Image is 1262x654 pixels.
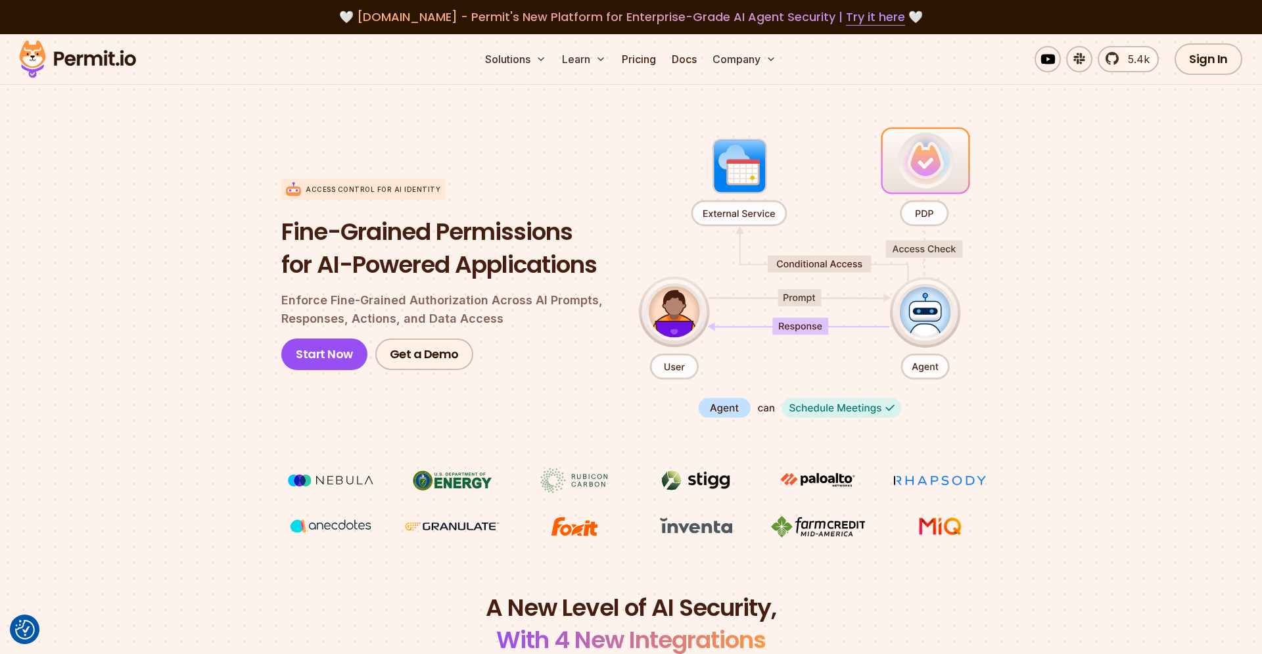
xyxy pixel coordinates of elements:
h1: Fine-Grained Permissions for AI-Powered Applications [281,216,618,281]
a: Pricing [617,46,661,72]
a: Try it here [846,9,905,26]
a: Get a Demo [375,339,473,370]
img: Stigg [647,468,745,493]
a: Start Now [281,339,367,370]
img: Rhapsody Health [891,468,989,493]
img: vega [281,514,380,538]
a: 5.4k [1098,46,1159,72]
a: Sign In [1175,43,1242,75]
img: Granulate [403,514,502,539]
p: Enforce Fine-Grained Authorization Across AI Prompts, Responses, Actions, and Data Access [281,291,618,328]
div: 🤍 🤍 [32,8,1230,26]
img: Revisit consent button [15,620,35,640]
img: Rubicon [525,468,624,493]
span: 5.4k [1120,51,1150,67]
img: Foxit [525,514,624,539]
img: paloalto [768,468,867,492]
p: Access control for AI Identity [306,185,440,195]
img: Permit logo [13,37,142,82]
span: [DOMAIN_NAME] - Permit's New Platform for Enterprise-Grade AI Agent Security | [357,9,905,25]
img: Nebula [281,468,380,493]
a: Docs [666,46,702,72]
button: Solutions [480,46,551,72]
img: US department of energy [403,468,502,493]
button: Company [707,46,782,72]
button: Learn [557,46,611,72]
button: Consent Preferences [15,620,35,640]
img: Farm Credit [768,514,867,539]
img: MIQ [895,515,984,538]
img: inventa [647,514,745,538]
